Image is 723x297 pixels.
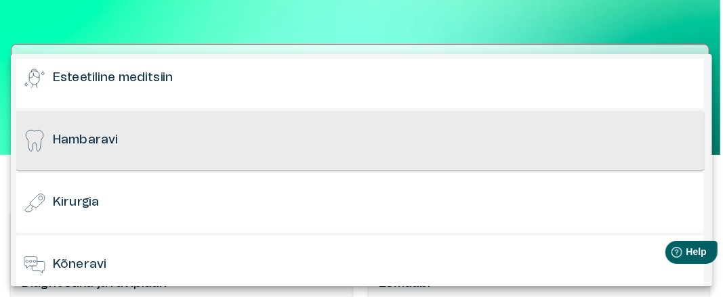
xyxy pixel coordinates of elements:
h6: Kõneravi [53,256,106,273]
h6: Hambaravi [53,132,118,149]
iframe: Help widget launcher [617,235,723,273]
h6: Kirurgia [53,194,99,211]
h6: Esteetiline meditsiin [53,70,173,87]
